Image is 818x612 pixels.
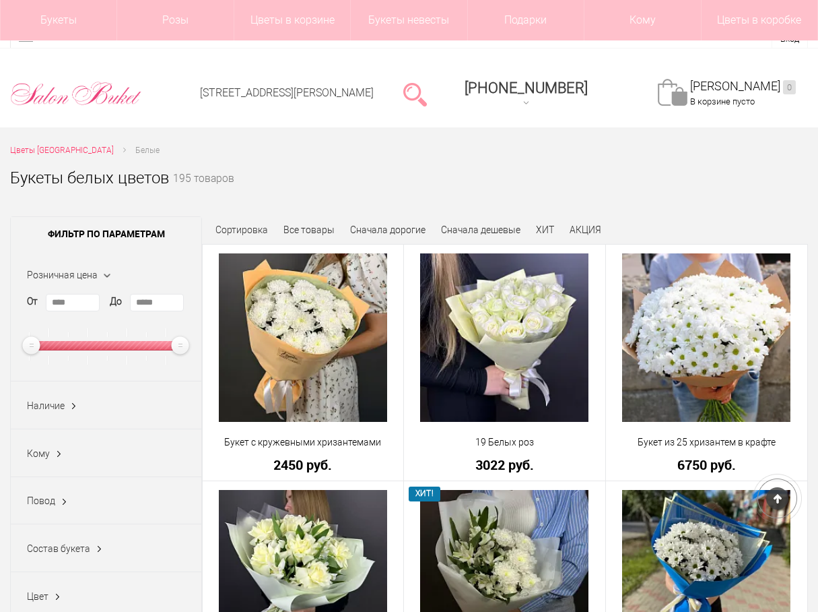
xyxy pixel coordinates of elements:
span: Наличие [27,400,65,411]
h1: Букеты белых цветов [10,166,169,190]
span: Состав букета [27,543,90,554]
a: Цветы [GEOGRAPHIC_DATA] [10,144,114,158]
img: Цветы Нижний Новгород [10,79,142,109]
a: АКЦИЯ [570,224,601,235]
a: Букет из 25 хризантем в крафте [615,435,798,450]
span: ХИТ! [409,487,440,501]
a: Сначала дорогие [350,224,425,235]
a: 6750 руб. [615,458,798,472]
img: Букет из 25 хризантем в крафте [622,253,790,422]
span: Фильтр по параметрам [11,217,201,251]
span: [PHONE_NUMBER] [465,80,588,96]
img: Букет с кружевными хризантемами [219,253,387,422]
a: Сначала дешевые [441,224,520,235]
span: Цвет [27,591,48,602]
label: От [27,295,38,309]
a: [STREET_ADDRESS][PERSON_NAME] [200,86,374,99]
a: 3022 руб. [413,458,597,472]
a: Все товары [283,224,335,235]
span: Кому [27,448,50,459]
a: Букет с кружевными хризантемами [211,435,395,450]
span: Белые [135,146,160,155]
a: ХИТ [536,224,554,235]
small: 195 товаров [173,174,234,206]
ins: 0 [783,80,796,94]
span: Цветы [GEOGRAPHIC_DATA] [10,146,114,155]
label: До [110,295,122,309]
a: [PHONE_NUMBER] [456,75,596,113]
span: Сортировка [215,224,268,235]
span: Розничная цена [27,270,98,280]
a: 19 Белых роз [413,435,597,450]
a: 2450 руб. [211,458,395,472]
a: [PERSON_NAME] [690,79,796,94]
img: 19 Белых роз [420,253,588,422]
span: В корзине пусто [690,96,755,106]
span: Повод [27,495,55,506]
